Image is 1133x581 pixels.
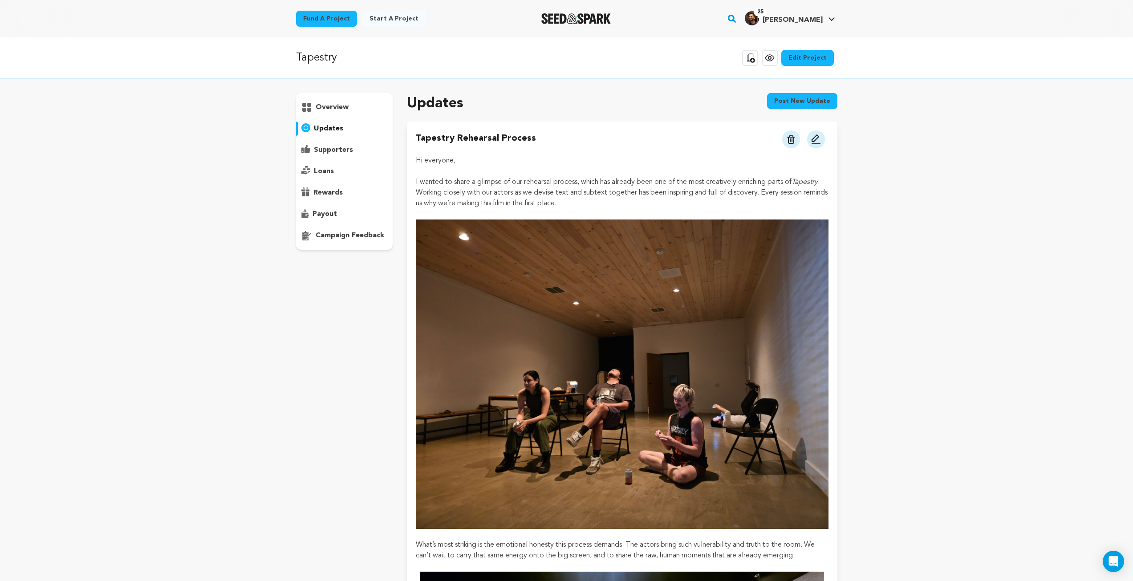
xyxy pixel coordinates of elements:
p: rewards [313,187,343,198]
a: Fund a project [296,11,357,27]
p: loans [314,166,334,177]
button: rewards [296,186,393,200]
span: Stephen M.'s Profile [743,9,837,28]
div: Open Intercom Messenger [1103,551,1124,572]
p: What’s most striking is the emotional honesty this process demands. The actors bring such vulnera... [416,540,828,561]
a: Start a project [362,11,426,27]
p: Hi everyone, [416,155,828,166]
a: Edit Project [781,50,834,66]
a: Stephen M.'s Profile [743,9,837,25]
button: payout [296,207,393,221]
p: overview [316,102,349,113]
p: I wanted to share a glimpse of our rehearsal process, which has already been one of the most crea... [416,177,828,209]
h2: Updates [407,93,463,114]
button: supporters [296,143,393,157]
img: 1758500089-Tap-r4.jpg [416,219,828,529]
span: [PERSON_NAME] [763,16,823,24]
p: updates [314,123,343,134]
button: updates [296,122,393,136]
button: campaign feedback [296,228,393,243]
p: payout [313,209,337,219]
button: loans [296,164,393,179]
em: Tapestry [792,179,818,186]
img: pencil.svg [811,134,821,145]
img: trash.svg [787,135,795,144]
a: Seed&Spark Homepage [541,13,611,24]
p: Tapestry [296,50,337,66]
span: 25 [754,8,767,16]
p: campaign feedback [316,230,384,241]
img: Seed&Spark Logo Dark Mode [541,13,611,24]
img: 63176b0d495ccc68.jpg [745,11,759,25]
button: Post new update [767,93,837,109]
div: Stephen M.'s Profile [745,11,823,25]
p: supporters [314,145,353,155]
h4: Tapestry Rehearsal Process [416,132,536,148]
button: overview [296,100,393,114]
